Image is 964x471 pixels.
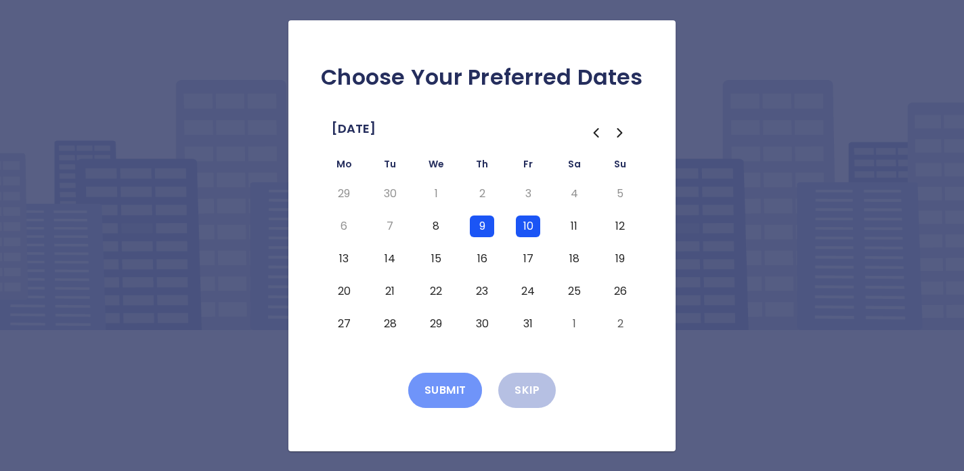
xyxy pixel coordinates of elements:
button: Monday, October 6th, 2025 [332,216,356,237]
button: Wednesday, October 22nd, 2025 [424,281,448,302]
button: Submit [408,373,483,408]
button: Saturday, October 18th, 2025 [562,248,586,270]
th: Saturday [551,156,597,178]
button: Wednesday, October 15th, 2025 [424,248,448,270]
button: Thursday, October 23rd, 2025 [470,281,494,302]
button: Saturday, October 11th, 2025 [562,216,586,237]
button: Sunday, October 26th, 2025 [608,281,632,302]
button: Friday, October 3rd, 2025 [516,183,540,205]
button: Sunday, October 19th, 2025 [608,248,632,270]
button: Monday, October 27th, 2025 [332,313,356,335]
th: Monday [321,156,367,178]
button: Wednesday, October 1st, 2025 [424,183,448,205]
button: Monday, October 13th, 2025 [332,248,356,270]
h2: Choose Your Preferred Dates [310,64,654,91]
button: Tuesday, October 21st, 2025 [378,281,402,302]
button: Saturday, October 25th, 2025 [562,281,586,302]
button: Go to the Previous Month [584,121,608,145]
button: Tuesday, October 7th, 2025 [378,216,402,237]
button: Monday, October 20th, 2025 [332,281,356,302]
th: Wednesday [413,156,459,178]
button: Friday, October 10th, 2025, selected [516,216,540,237]
button: Thursday, October 16th, 2025 [470,248,494,270]
button: Go to the Next Month [608,121,632,145]
button: Tuesday, October 28th, 2025 [378,313,402,335]
span: [DATE] [332,118,376,140]
th: Sunday [597,156,643,178]
th: Tuesday [367,156,413,178]
button: Thursday, October 30th, 2025 [470,313,494,335]
button: Wednesday, October 29th, 2025 [424,313,448,335]
th: Friday [505,156,551,178]
button: Friday, October 17th, 2025 [516,248,540,270]
button: Monday, September 29th, 2025 [332,183,356,205]
button: Friday, October 24th, 2025 [516,281,540,302]
button: Today, Tuesday, September 30th, 2025 [378,183,402,205]
button: Wednesday, October 8th, 2025 [424,216,448,237]
button: Sunday, November 2nd, 2025 [608,313,632,335]
button: Sunday, October 12th, 2025 [608,216,632,237]
button: Saturday, November 1st, 2025 [562,313,586,335]
button: Thursday, October 2nd, 2025 [470,183,494,205]
button: Sunday, October 5th, 2025 [608,183,632,205]
button: Tuesday, October 14th, 2025 [378,248,402,270]
button: Thursday, October 9th, 2025, selected [470,216,494,237]
button: Friday, October 31st, 2025 [516,313,540,335]
button: Saturday, October 4th, 2025 [562,183,586,205]
table: October 2025 [321,156,643,340]
button: Skip [498,373,556,408]
th: Thursday [459,156,505,178]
